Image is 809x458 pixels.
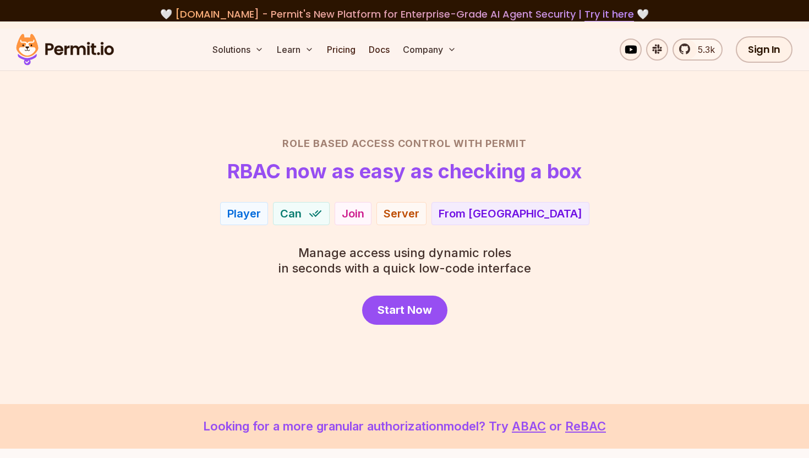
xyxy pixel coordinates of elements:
[384,206,419,221] div: Server
[439,206,582,221] div: From [GEOGRAPHIC_DATA]
[691,43,715,56] span: 5.3k
[364,39,394,61] a: Docs
[565,419,606,433] a: ReBAC
[512,419,546,433] a: ABAC
[453,136,527,151] span: with Permit
[175,7,634,21] span: [DOMAIN_NAME] - Permit's New Platform for Enterprise-Grade AI Agent Security |
[362,296,447,325] a: Start Now
[227,206,261,221] div: Player
[673,39,723,61] a: 5.3k
[26,136,783,151] h2: Role Based Access Control
[272,39,318,61] button: Learn
[280,206,302,221] span: Can
[398,39,461,61] button: Company
[378,302,432,318] span: Start Now
[736,36,792,63] a: Sign In
[208,39,268,61] button: Solutions
[584,7,634,21] a: Try it here
[227,160,582,182] h1: RBAC now as easy as checking a box
[322,39,360,61] a: Pricing
[26,7,783,22] div: 🤍 🤍
[278,245,531,276] p: in seconds with a quick low-code interface
[26,417,783,435] p: Looking for a more granular authorization model? Try or
[342,206,364,221] div: Join
[278,245,531,260] span: Manage access using dynamic roles
[11,31,119,68] img: Permit logo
